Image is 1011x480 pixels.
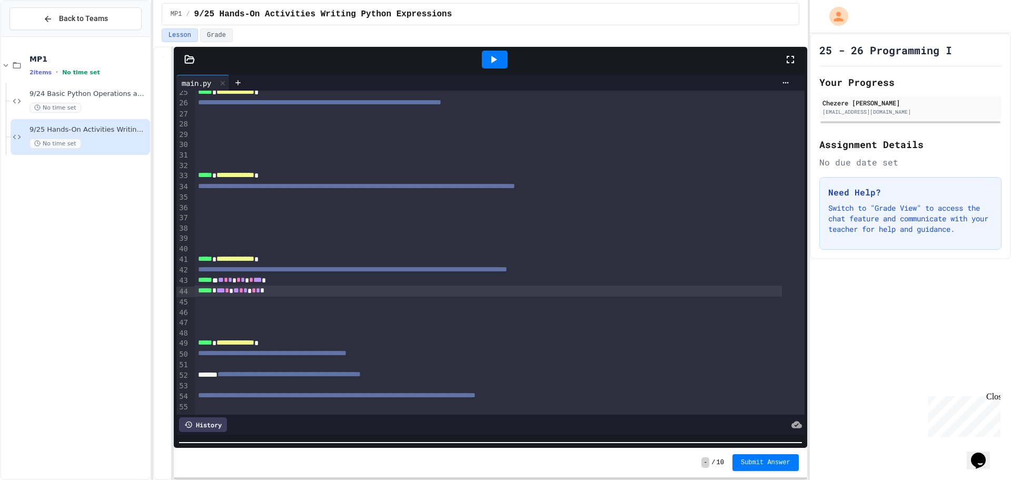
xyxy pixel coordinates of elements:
[176,161,190,171] div: 32
[176,87,190,98] div: 25
[186,10,190,18] span: /
[29,69,52,76] span: 2 items
[701,457,709,468] span: -
[176,338,190,349] div: 49
[822,98,998,107] div: Chezere [PERSON_NAME]
[176,140,190,150] div: 30
[176,244,190,254] div: 40
[176,276,190,286] div: 43
[828,203,993,234] p: Switch to "Grade View" to access the chat feature and communicate with your teacher for help and ...
[62,69,100,76] span: No time set
[924,392,1000,437] iframe: chat widget
[176,287,190,297] div: 44
[176,192,190,203] div: 35
[822,108,998,116] div: [EMAIL_ADDRESS][DOMAIN_NAME]
[176,391,190,402] div: 54
[741,458,790,467] span: Submit Answer
[176,171,190,181] div: 33
[194,8,452,21] span: 9/25 Hands-On Activities Writing Python Expressions
[9,7,142,30] button: Back to Teams
[732,454,799,471] button: Submit Answer
[176,265,190,276] div: 42
[162,28,198,42] button: Lesson
[819,156,1002,169] div: No due date set
[176,75,230,91] div: main.py
[176,98,190,109] div: 26
[29,90,148,99] span: 9/24 Basic Python Operations and Functions
[717,458,724,467] span: 10
[819,75,1002,90] h2: Your Progress
[711,458,715,467] span: /
[176,233,190,244] div: 39
[29,103,81,113] span: No time set
[176,370,190,381] div: 52
[176,318,190,328] div: 47
[29,54,148,64] span: MP1
[176,402,190,413] div: 55
[29,139,81,149] span: No time set
[200,28,233,42] button: Grade
[176,349,190,360] div: 50
[818,4,851,28] div: My Account
[176,254,190,265] div: 41
[819,43,952,57] h1: 25 - 26 Programming I
[176,182,190,192] div: 34
[176,77,216,89] div: main.py
[176,328,190,339] div: 48
[176,297,190,308] div: 45
[176,203,190,213] div: 36
[176,223,190,234] div: 38
[828,186,993,199] h3: Need Help?
[967,438,1000,469] iframe: chat widget
[176,150,190,161] div: 31
[59,13,108,24] span: Back to Teams
[176,130,190,140] div: 29
[56,68,58,76] span: •
[176,119,190,130] div: 28
[176,381,190,391] div: 53
[29,125,148,134] span: 9/25 Hands-On Activities Writing Python Expressions
[176,213,190,223] div: 37
[4,4,73,67] div: Chat with us now!Close
[176,360,190,370] div: 51
[171,10,182,18] span: MP1
[176,308,190,318] div: 46
[819,137,1002,152] h2: Assignment Details
[179,417,227,432] div: History
[176,109,190,120] div: 27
